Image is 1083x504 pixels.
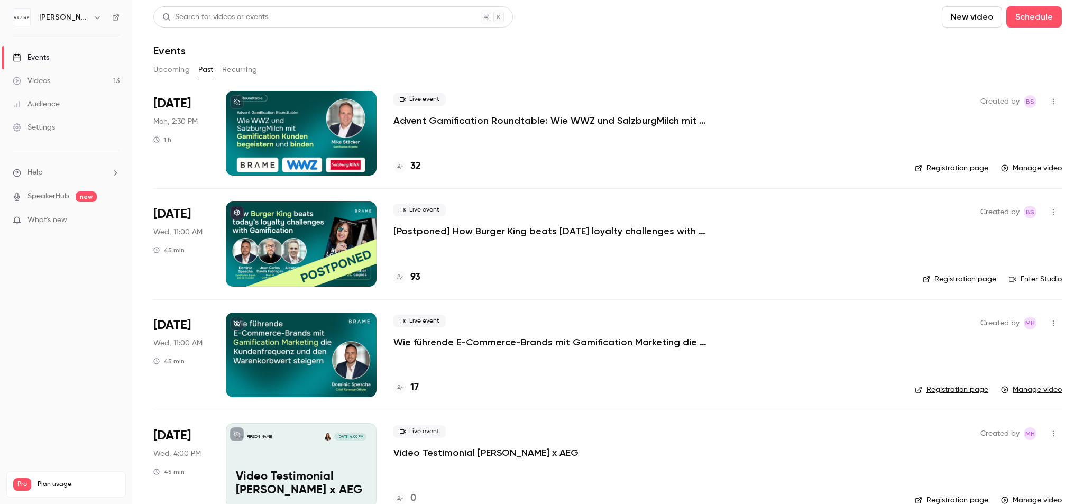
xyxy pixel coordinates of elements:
span: Braam Swart [1024,95,1036,108]
span: Live event [393,315,446,327]
span: Wed, 4:00 PM [153,448,201,459]
a: Registration page [915,384,988,395]
span: [DATE] 4:00 PM [334,433,366,441]
button: Past [198,61,214,78]
div: 1 h [153,135,171,144]
span: Created by [980,95,1020,108]
a: 93 [393,270,420,285]
span: new [76,191,97,202]
div: Settings [13,122,55,133]
a: Manage video [1001,163,1062,173]
span: Live event [393,204,446,216]
a: [Postponed] How Burger King beats [DATE] loyalty challenges with Gamification [393,225,711,237]
span: What's new [27,215,67,226]
a: 17 [393,381,419,395]
span: BS [1026,95,1034,108]
span: Braam Swart [1024,206,1036,218]
button: New video [942,6,1002,28]
a: Video Testimonial [PERSON_NAME] x AEG [393,446,579,459]
a: Registration page [923,274,996,285]
div: 45 min [153,357,185,365]
a: SpeakerHub [27,191,69,202]
div: 45 min [153,468,185,476]
button: Recurring [222,61,258,78]
span: Live event [393,425,446,438]
div: Videos [13,76,50,86]
h6: [PERSON_NAME] [39,12,89,23]
a: 32 [393,159,421,173]
button: Upcoming [153,61,190,78]
span: [DATE] [153,206,191,223]
li: help-dropdown-opener [13,167,120,178]
h4: 32 [410,159,421,173]
a: Wie führende E-Commerce-Brands mit Gamification Marketing die Kundenfrequenz und den Warenkorb st... [393,336,711,349]
p: [PERSON_NAME] [246,434,272,439]
span: Merve Marie Hansen [1024,427,1036,440]
img: Merve Marie Hansen [324,433,332,441]
a: Registration page [915,163,988,173]
div: Sep 22 Mon, 2:30 PM (Europe/Berlin) [153,91,209,176]
span: Mon, 2:30 PM [153,116,198,127]
a: Enter Studio [1009,274,1062,285]
img: BRAME [13,9,30,26]
span: MH [1025,317,1035,329]
span: [DATE] [153,95,191,112]
p: Video Testimonial [PERSON_NAME] x AEG [236,470,366,498]
span: Wed, 11:00 AM [153,338,203,349]
h4: 93 [410,270,420,285]
iframe: Noticeable Trigger [107,216,120,225]
button: Schedule [1006,6,1062,28]
span: Created by [980,317,1020,329]
div: Events [13,52,49,63]
a: Manage video [1001,384,1062,395]
div: 45 min [153,246,185,254]
span: Plan usage [38,480,119,489]
span: MH [1025,427,1035,440]
span: Help [27,167,43,178]
span: BS [1026,206,1034,218]
div: Search for videos or events [162,12,268,23]
h1: Events [153,44,186,57]
span: Pro [13,478,31,491]
div: Apr 9 Wed, 11:00 AM (Europe/Berlin) [153,313,209,397]
span: Wed, 11:00 AM [153,227,203,237]
div: Jul 16 Wed, 11:00 AM (Europe/Berlin) [153,201,209,286]
span: [DATE] [153,427,191,444]
span: Live event [393,93,446,106]
a: Advent Gamification Roundtable: Wie WWZ und SalzburgMilch mit Gamification Kunden begeistern und ... [393,114,711,127]
h4: 17 [410,381,419,395]
div: Audience [13,99,60,109]
span: [DATE] [153,317,191,334]
span: Created by [980,427,1020,440]
span: Created by [980,206,1020,218]
span: Merve Marie Hansen [1024,317,1036,329]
